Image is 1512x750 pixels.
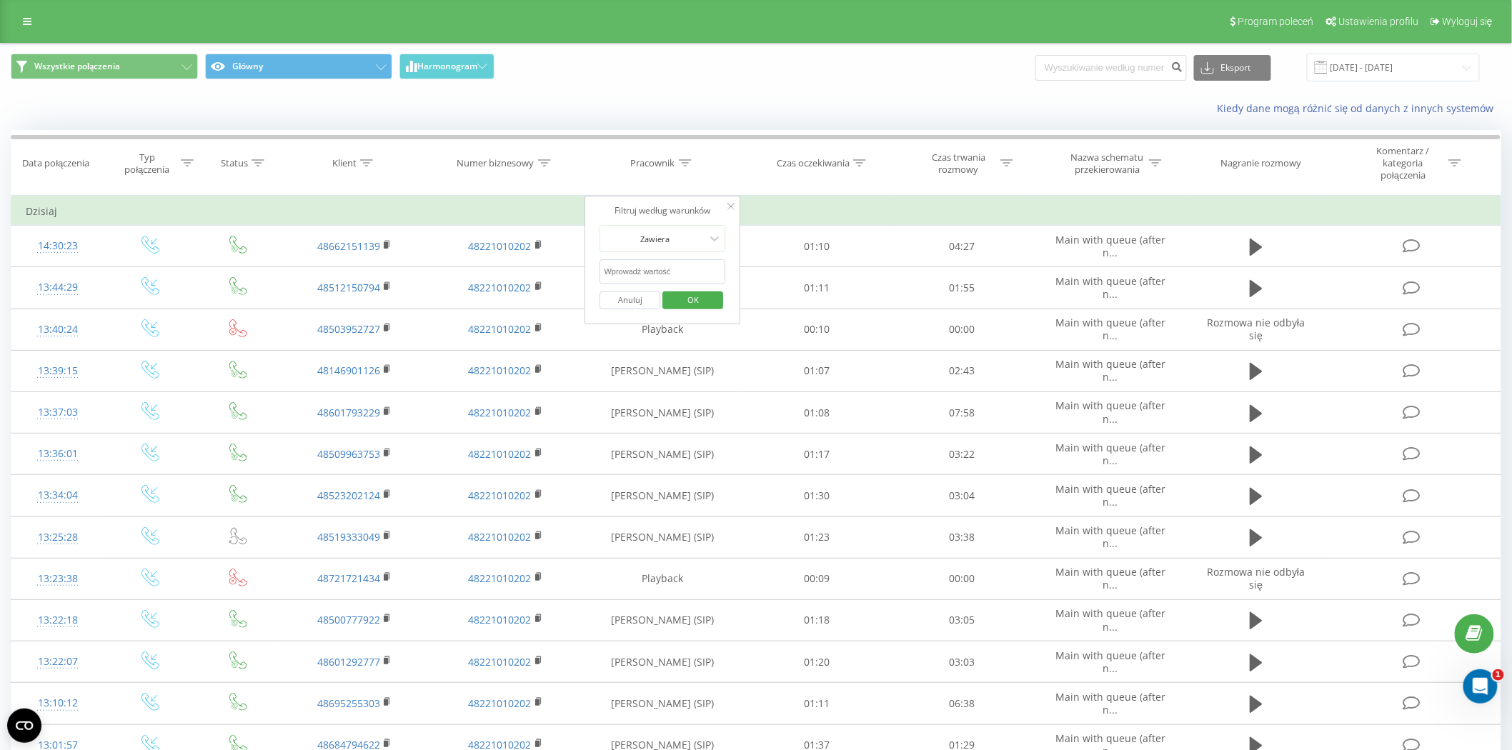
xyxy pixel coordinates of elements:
div: 13:10:12 [26,689,90,717]
td: 03:38 [890,516,1035,558]
td: [PERSON_NAME] (SIP) [581,226,744,267]
button: Główny [205,54,392,79]
span: Main with queue (after n... [1055,233,1165,259]
div: Komentarz / kategoria połączenia [1361,145,1445,181]
span: Rozmowa nie odbyła się [1207,316,1305,342]
a: 48221010202 [469,322,532,336]
a: 48221010202 [469,696,532,710]
span: Main with queue (after n... [1055,649,1165,675]
div: Pracownik [631,157,675,169]
td: 00:00 [890,558,1035,599]
span: Main with queue (after n... [1055,399,1165,425]
a: 48721721434 [317,571,380,585]
button: Anuluj [600,291,661,309]
td: 06:38 [890,683,1035,724]
span: OK [673,289,713,311]
div: Nazwa schematu przekierowania [1069,151,1145,176]
a: 48221010202 [469,613,532,626]
td: 01:23 [744,516,890,558]
td: 01:10 [744,226,890,267]
td: Dzisiaj [11,197,1501,226]
a: 48503952727 [317,322,380,336]
td: 03:22 [890,434,1035,475]
td: 00:09 [744,558,890,599]
div: 13:40:24 [26,316,90,344]
td: [PERSON_NAME] (SIP) [581,516,744,558]
div: 13:22:18 [26,606,90,634]
a: 48523202124 [317,489,380,502]
div: Typ połączenia [117,151,177,176]
div: 13:22:07 [26,648,90,676]
a: 48221010202 [469,364,532,377]
input: Wyszukiwanie według numeru [1035,55,1187,81]
span: Program poleceń [1238,16,1313,27]
div: 13:23:38 [26,565,90,593]
td: Playback [581,558,744,599]
span: Main with queue (after n... [1055,482,1165,509]
a: 48221010202 [469,655,532,669]
button: OK [662,291,723,309]
td: [PERSON_NAME] (SIP) [581,267,744,309]
span: Rozmowa nie odbyła się [1207,565,1305,591]
div: Nagranie rozmowy [1220,157,1301,169]
td: 01:30 [744,475,890,516]
td: [PERSON_NAME] (SIP) [581,683,744,724]
td: 01:11 [744,267,890,309]
td: 00:10 [744,309,890,350]
a: 48221010202 [469,571,532,585]
a: 48519333049 [317,530,380,544]
div: Czas oczekiwania [777,157,850,169]
a: 48662151139 [317,239,380,253]
div: Status [221,157,248,169]
td: 00:00 [890,309,1035,350]
a: 48509963753 [317,447,380,461]
a: 48601292777 [317,655,380,669]
td: 01:20 [744,641,890,683]
span: Wyloguj się [1442,16,1493,27]
a: 48695255303 [317,696,380,710]
div: 13:34:04 [26,481,90,509]
td: [PERSON_NAME] (SIP) [581,475,744,516]
td: [PERSON_NAME] (SIP) [581,434,744,475]
div: 13:44:29 [26,274,90,301]
div: Data połączenia [22,157,89,169]
a: 48500777922 [317,613,380,626]
div: 13:37:03 [26,399,90,426]
input: Wprowadź wartość [600,259,726,284]
td: [PERSON_NAME] (SIP) [581,641,744,683]
a: 48221010202 [469,281,532,294]
div: 13:39:15 [26,357,90,385]
span: 1 [1493,669,1504,681]
div: Numer biznesowy [457,157,534,169]
div: 13:25:28 [26,524,90,551]
td: 01:18 [744,599,890,641]
td: 07:58 [890,392,1035,434]
div: Klient [332,157,357,169]
span: Ustawienia profilu [1338,16,1418,27]
td: 01:08 [744,392,890,434]
button: Wszystkie połączenia [11,54,198,79]
td: 01:55 [890,267,1035,309]
td: 04:27 [890,226,1035,267]
span: Main with queue (after n... [1055,690,1165,716]
a: 48221010202 [469,239,532,253]
td: 03:03 [890,641,1035,683]
td: [PERSON_NAME] (SIP) [581,392,744,434]
a: 48221010202 [469,489,532,502]
a: 48221010202 [469,406,532,419]
a: 48601793229 [317,406,380,419]
span: Main with queue (after n... [1055,316,1165,342]
td: 03:05 [890,599,1035,641]
td: Playback [581,309,744,350]
a: 48146901126 [317,364,380,377]
span: Main with queue (after n... [1055,524,1165,550]
td: 02:43 [890,350,1035,391]
div: 14:30:23 [26,232,90,260]
button: Open CMP widget [7,709,41,743]
td: 01:07 [744,350,890,391]
div: Filtruj według warunków [600,204,726,218]
button: Eksport [1194,55,1271,81]
span: Wszystkie połączenia [34,61,120,72]
span: Main with queue (after n... [1055,606,1165,633]
td: 01:11 [744,683,890,724]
